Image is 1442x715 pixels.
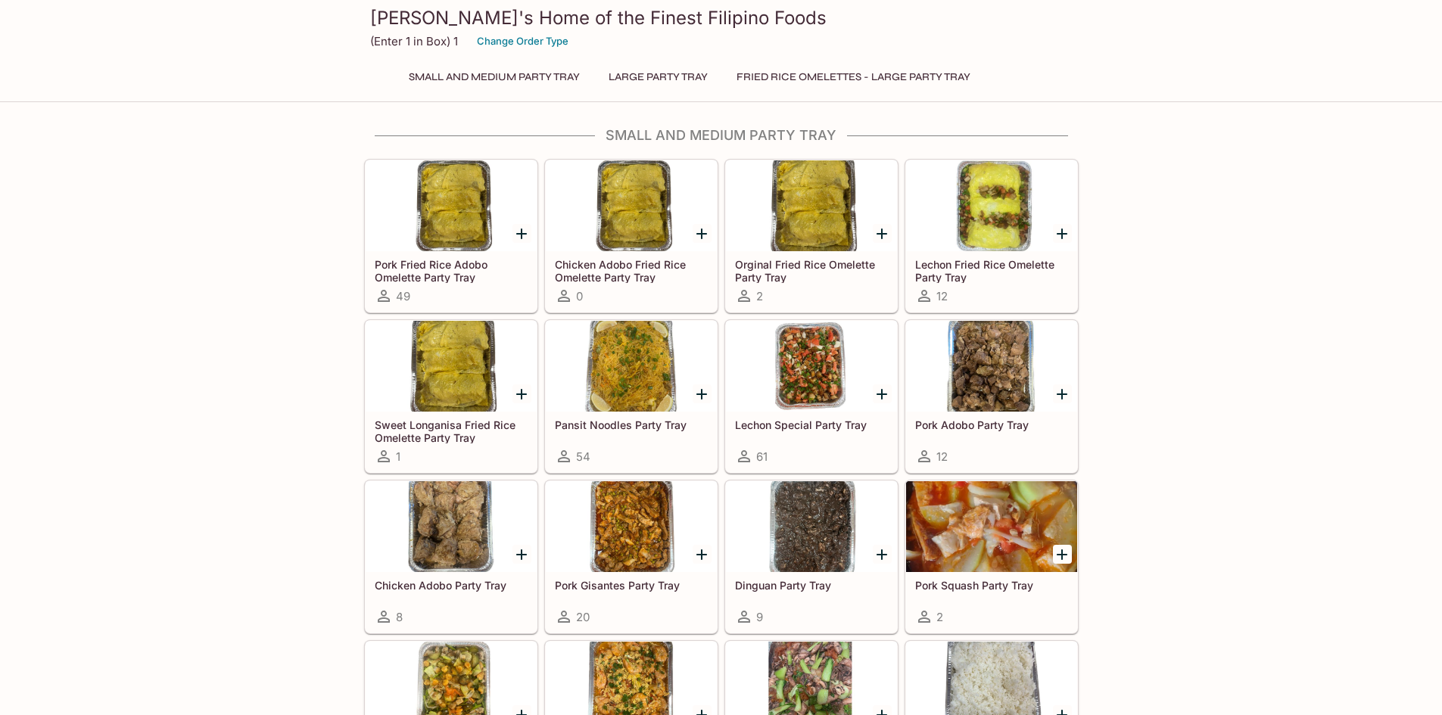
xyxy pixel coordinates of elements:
[905,480,1078,633] a: Pork Squash Party Tray2
[693,384,712,403] button: Add Pansit Noodles Party Tray
[756,610,763,624] span: 9
[555,418,708,431] h5: Pansit Noodles Party Tray
[365,320,537,473] a: Sweet Longanisa Fried Rice Omelette Party Tray1
[370,6,1073,30] h3: [PERSON_NAME]'s Home of the Finest Filipino Foods
[726,160,897,251] div: Orginal Fried Rice Omelette Party Tray
[512,384,531,403] button: Add Sweet Longanisa Fried Rice Omelette Party Tray
[396,289,410,303] span: 49
[735,579,888,592] h5: Dinguan Party Tray
[725,480,898,633] a: Dinguan Party Tray9
[546,321,717,412] div: Pansit Noodles Party Tray
[370,34,458,48] p: (Enter 1 in Box) 1
[512,545,531,564] button: Add Chicken Adobo Party Tray
[600,67,716,88] button: Large Party Tray
[873,224,892,243] button: Add Orginal Fried Rice Omelette Party Tray
[396,610,403,624] span: 8
[728,67,979,88] button: Fried Rice Omelettes - Large Party Tray
[906,160,1077,251] div: Lechon Fried Rice Omelette Party Tray
[470,30,575,53] button: Change Order Type
[576,610,590,624] span: 20
[396,449,400,464] span: 1
[545,160,718,312] a: Chicken Adobo Fried Rice Omelette Party Tray0
[1053,384,1072,403] button: Add Pork Adobo Party Tray
[873,384,892,403] button: Add Lechon Special Party Tray
[735,258,888,283] h5: Orginal Fried Rice Omelette Party Tray
[365,480,537,633] a: Chicken Adobo Party Tray8
[1053,545,1072,564] button: Add Pork Squash Party Tray
[906,481,1077,572] div: Pork Squash Party Tray
[546,481,717,572] div: Pork Gisantes Party Tray
[726,321,897,412] div: Lechon Special Party Tray
[366,321,537,412] div: Sweet Longanisa Fried Rice Omelette Party Tray
[756,449,768,464] span: 61
[512,224,531,243] button: Add Pork Fried Rice Adobo Omelette Party Tray
[545,320,718,473] a: Pansit Noodles Party Tray54
[915,258,1068,283] h5: Lechon Fried Rice Omelette Party Tray
[546,160,717,251] div: Chicken Adobo Fried Rice Omelette Party Tray
[375,418,528,443] h5: Sweet Longanisa Fried Rice Omelette Party Tray
[726,481,897,572] div: Dinguan Party Tray
[725,320,898,473] a: Lechon Special Party Tray61
[936,610,943,624] span: 2
[905,320,1078,473] a: Pork Adobo Party Tray12
[1053,224,1072,243] button: Add Lechon Fried Rice Omelette Party Tray
[375,258,528,283] h5: Pork Fried Rice Adobo Omelette Party Tray
[693,545,712,564] button: Add Pork Gisantes Party Tray
[906,321,1077,412] div: Pork Adobo Party Tray
[555,579,708,592] h5: Pork Gisantes Party Tray
[936,449,948,464] span: 12
[576,289,583,303] span: 0
[905,160,1078,312] a: Lechon Fried Rice Omelette Party Tray12
[364,127,1079,144] h4: Small and Medium Party Tray
[725,160,898,312] a: Orginal Fried Rice Omelette Party Tray2
[936,289,948,303] span: 12
[555,258,708,283] h5: Chicken Adobo Fried Rice Omelette Party Tray
[375,579,528,592] h5: Chicken Adobo Party Tray
[915,418,1068,431] h5: Pork Adobo Party Tray
[756,289,763,303] span: 2
[366,160,537,251] div: Pork Fried Rice Adobo Omelette Party Tray
[873,545,892,564] button: Add Dinguan Party Tray
[366,481,537,572] div: Chicken Adobo Party Tray
[545,480,718,633] a: Pork Gisantes Party Tray20
[576,449,590,464] span: 54
[735,418,888,431] h5: Lechon Special Party Tray
[400,67,588,88] button: Small and Medium Party Tray
[365,160,537,312] a: Pork Fried Rice Adobo Omelette Party Tray49
[693,224,712,243] button: Add Chicken Adobo Fried Rice Omelette Party Tray
[915,579,1068,592] h5: Pork Squash Party Tray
